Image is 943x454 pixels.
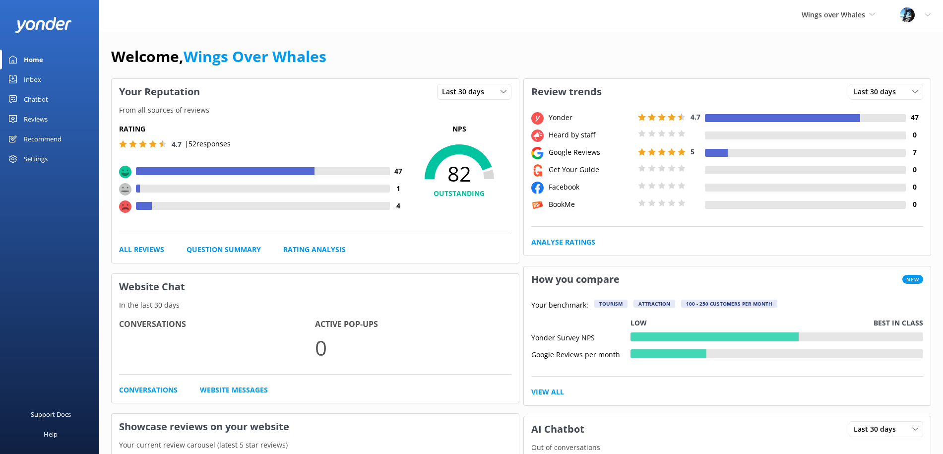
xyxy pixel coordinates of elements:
[546,199,635,210] div: BookMe
[546,130,635,140] div: Heard by staff
[119,385,178,395] a: Conversations
[531,300,588,312] p: Your benchmark:
[185,138,231,149] p: | 52 responses
[24,109,48,129] div: Reviews
[681,300,777,308] div: 100 - 250 customers per month
[546,147,635,158] div: Google Reviews
[390,200,407,211] h4: 4
[407,124,511,134] p: NPS
[854,424,902,435] span: Last 30 days
[119,124,407,134] h5: Rating
[900,7,915,22] img: 145-1635463833.jpg
[906,147,923,158] h4: 7
[390,166,407,177] h4: 47
[44,424,58,444] div: Help
[854,86,902,97] span: Last 30 days
[594,300,628,308] div: Tourism
[112,105,519,116] p: From all sources of reviews
[407,188,511,199] h4: OUTSTANDING
[315,318,511,331] h4: Active Pop-ups
[524,416,592,442] h3: AI Chatbot
[691,147,694,156] span: 5
[119,318,315,331] h4: Conversations
[24,129,62,149] div: Recommend
[24,149,48,169] div: Settings
[112,414,519,440] h3: Showcase reviews on your website
[630,318,647,328] p: Low
[546,164,635,175] div: Get Your Guide
[442,86,490,97] span: Last 30 days
[546,112,635,123] div: Yonder
[112,79,207,105] h3: Your Reputation
[902,275,923,284] span: New
[906,130,923,140] h4: 0
[906,164,923,175] h4: 0
[524,442,931,453] p: Out of conversations
[531,349,630,358] div: Google Reviews per month
[906,182,923,193] h4: 0
[184,46,326,66] a: Wings Over Whales
[546,182,635,193] div: Facebook
[633,300,675,308] div: Attraction
[112,274,519,300] h3: Website Chat
[407,161,511,186] span: 82
[119,244,164,255] a: All Reviews
[531,237,595,248] a: Analyse Ratings
[31,404,71,424] div: Support Docs
[24,89,48,109] div: Chatbot
[906,112,923,123] h4: 47
[524,266,627,292] h3: How you compare
[24,50,43,69] div: Home
[874,318,923,328] p: Best in class
[187,244,261,255] a: Question Summary
[283,244,346,255] a: Rating Analysis
[531,332,630,341] div: Yonder Survey NPS
[906,199,923,210] h4: 0
[15,17,72,33] img: yonder-white-logo.png
[531,387,564,397] a: View All
[524,79,609,105] h3: Review trends
[112,440,519,451] p: Your current review carousel (latest 5 star reviews)
[111,45,326,68] h1: Welcome,
[315,331,511,364] p: 0
[112,300,519,311] p: In the last 30 days
[172,139,182,149] span: 4.7
[802,10,865,19] span: Wings over Whales
[691,112,700,122] span: 4.7
[24,69,41,89] div: Inbox
[390,183,407,194] h4: 1
[200,385,268,395] a: Website Messages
